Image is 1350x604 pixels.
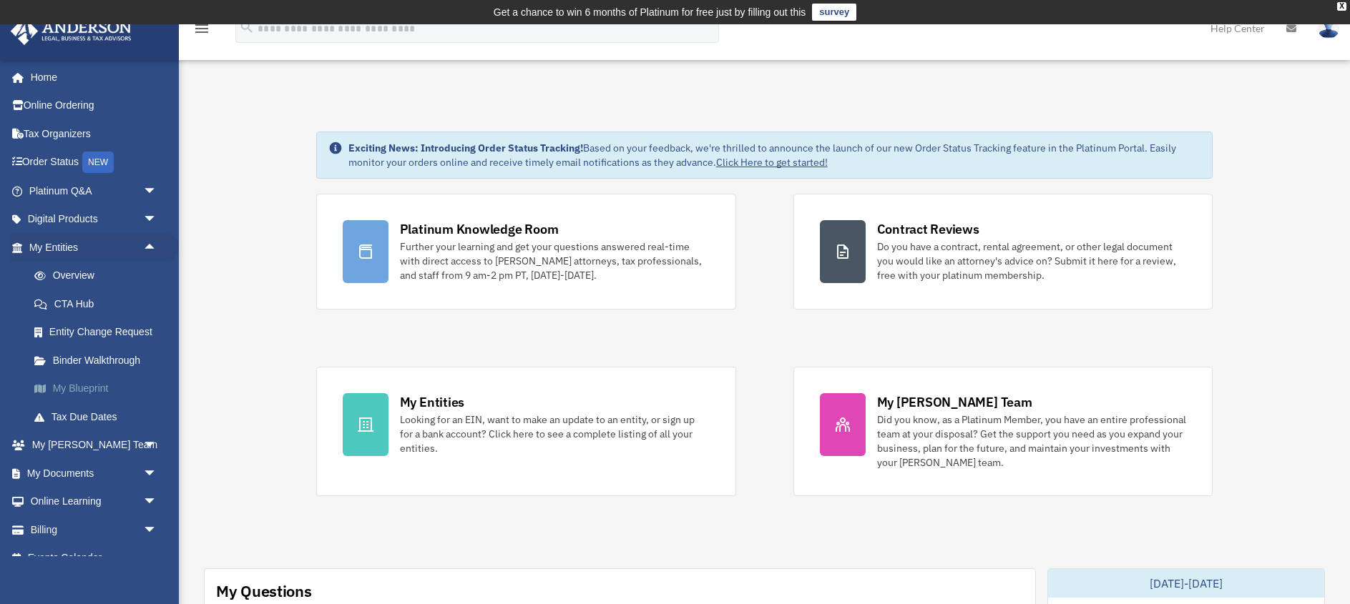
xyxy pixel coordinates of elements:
a: My [PERSON_NAME] Team Did you know, as a Platinum Member, you have an entire professional team at... [793,367,1213,496]
div: Did you know, as a Platinum Member, you have an entire professional team at your disposal? Get th... [877,412,1187,470]
a: My [PERSON_NAME] Teamarrow_drop_down [10,431,179,460]
span: arrow_drop_down [143,177,172,206]
img: Anderson Advisors Platinum Portal [6,17,136,45]
span: arrow_drop_down [143,487,172,517]
a: CTA Hub [20,289,179,318]
a: Platinum Knowledge Room Further your learning and get your questions answered real-time with dire... [316,194,736,310]
a: Billingarrow_drop_down [10,515,179,544]
span: arrow_drop_up [143,233,172,262]
a: Order StatusNEW [10,148,179,177]
div: My [PERSON_NAME] Team [877,393,1032,411]
a: Overview [20,262,179,290]
div: Looking for an EIN, want to make an update to an entity, or sign up for a bank account? Click her... [400,412,710,455]
a: Digital Productsarrow_drop_down [10,205,179,234]
a: Click Here to get started! [716,156,828,169]
a: Online Learningarrow_drop_down [10,487,179,516]
a: survey [812,4,856,21]
a: Platinum Q&Aarrow_drop_down [10,177,179,205]
div: NEW [82,152,114,173]
span: arrow_drop_down [143,459,172,488]
a: Online Ordering [10,91,179,120]
a: Tax Organizers [10,119,179,148]
a: Tax Due Dates [20,402,179,431]
div: My Entities [400,393,464,411]
div: Platinum Knowledge Room [400,220,559,238]
i: menu [193,20,210,37]
a: menu [193,25,210,37]
div: [DATE]-[DATE] [1048,569,1324,598]
a: My Documentsarrow_drop_down [10,459,179,487]
span: arrow_drop_down [143,205,172,234]
span: arrow_drop_down [143,515,172,545]
div: Further your learning and get your questions answered real-time with direct access to [PERSON_NAM... [400,239,710,282]
a: Contract Reviews Do you have a contract, rental agreement, or other legal document you would like... [793,194,1213,310]
img: User Pic [1318,18,1339,39]
i: search [239,19,255,35]
a: My Blueprint [20,375,179,403]
a: My Entitiesarrow_drop_up [10,233,179,262]
a: My Entities Looking for an EIN, want to make an update to an entity, or sign up for a bank accoun... [316,367,736,496]
div: Contract Reviews [877,220,979,238]
div: Do you have a contract, rental agreement, or other legal document you would like an attorney's ad... [877,239,1187,282]
span: arrow_drop_down [143,431,172,460]
strong: Exciting News: Introducing Order Status Tracking! [348,142,583,154]
div: close [1337,2,1346,11]
div: Based on your feedback, we're thrilled to announce the launch of our new Order Status Tracking fe... [348,141,1201,169]
a: Binder Walkthrough [20,346,179,375]
a: Events Calendar [10,544,179,573]
a: Entity Change Request [20,318,179,347]
div: My Questions [216,580,312,602]
a: Home [10,63,172,91]
div: Get a chance to win 6 months of Platinum for free just by filling out this [494,4,806,21]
